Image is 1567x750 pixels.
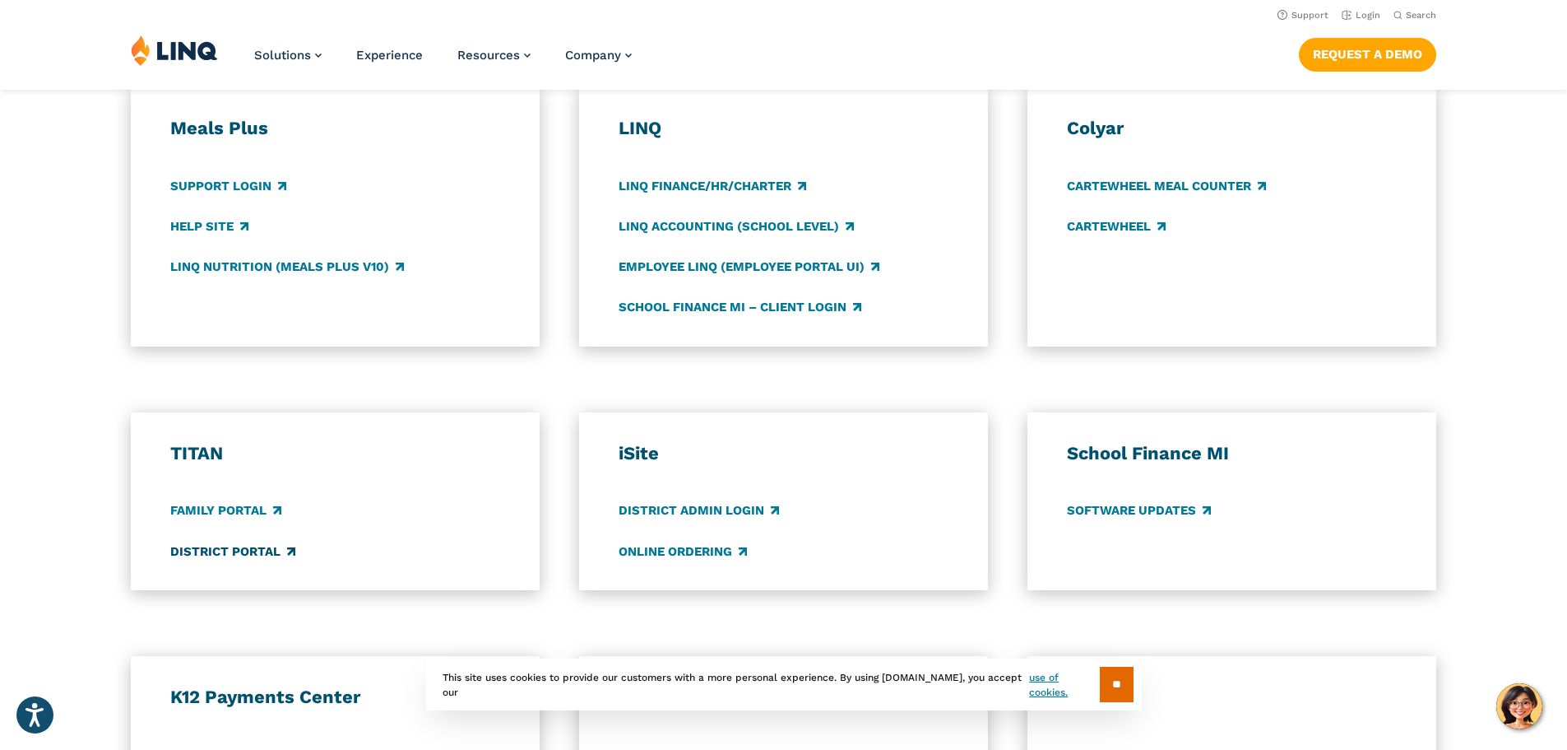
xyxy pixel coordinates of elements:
a: Help Site [170,217,248,235]
div: This site uses cookies to provide our customers with a more personal experience. By using [DOMAIN... [426,659,1142,710]
button: Hello, have a question? Let’s chat. [1496,683,1542,729]
a: Support [1277,10,1328,21]
h3: School Finance MI [1067,442,1398,465]
a: School Finance MI – Client Login [619,298,861,316]
a: District Admin Login [619,502,779,520]
a: Resources [457,48,531,63]
h3: Colyar [1067,117,1398,140]
span: Search [1406,10,1436,21]
a: Employee LINQ (Employee Portal UI) [619,258,879,276]
a: Solutions [254,48,322,63]
a: CARTEWHEEL [1067,217,1166,235]
a: CARTEWHEEL Meal Counter [1067,177,1266,195]
a: Login [1342,10,1380,21]
span: Company [565,48,621,63]
span: Resources [457,48,520,63]
a: Experience [356,48,423,63]
a: Request a Demo [1299,38,1436,71]
a: District Portal [170,543,295,561]
a: LINQ Finance/HR/Charter [619,177,806,195]
button: Open Search Bar [1393,9,1436,21]
nav: Button Navigation [1299,35,1436,71]
a: Family Portal [170,502,281,520]
h3: Meals Plus [170,117,501,140]
h3: TITAN [170,442,501,465]
nav: Primary Navigation [254,35,632,89]
a: use of cookies. [1029,670,1099,700]
img: LINQ | K‑12 Software [131,35,218,66]
span: Solutions [254,48,311,63]
h3: LINQ [619,117,949,140]
a: Online Ordering [619,543,747,561]
a: LINQ Accounting (school level) [619,217,854,235]
a: Software Updates [1067,502,1211,520]
a: Company [565,48,632,63]
a: Support Login [170,177,286,195]
h3: iSite [619,442,949,465]
a: LINQ Nutrition (Meals Plus v10) [170,258,404,276]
